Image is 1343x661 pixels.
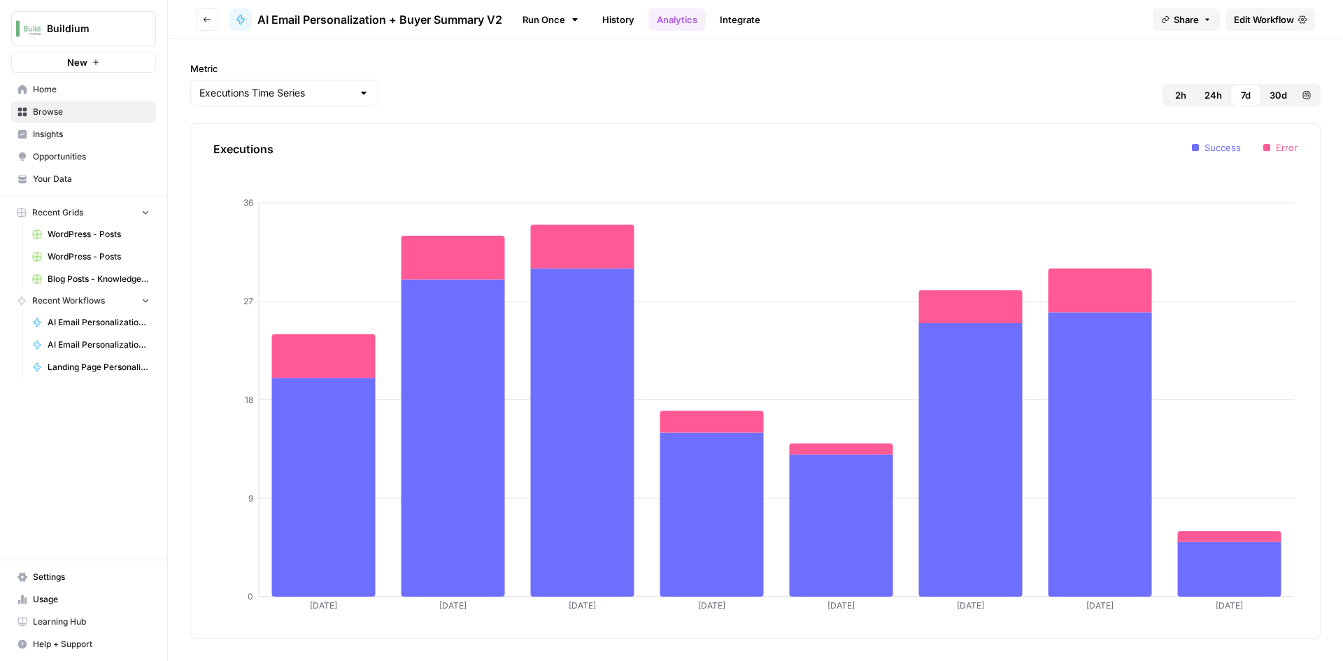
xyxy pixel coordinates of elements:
[26,223,156,246] a: WordPress - Posts
[67,55,87,69] span: New
[11,52,156,73] button: New
[48,361,150,374] span: Landing Page Personalization Test
[11,633,156,655] button: Help + Support
[33,128,150,141] span: Insights
[11,11,156,46] button: Workspace: Buildium
[245,395,253,405] tspan: 18
[33,638,150,651] span: Help + Support
[594,8,643,31] a: History
[1205,88,1222,102] span: 24h
[1270,88,1287,102] span: 30d
[1174,13,1199,27] span: Share
[26,246,156,268] a: WordPress - Posts
[11,78,156,101] a: Home
[1153,8,1220,31] button: Share
[957,600,984,611] tspan: [DATE]
[190,62,378,76] label: Metric
[26,311,156,334] a: AI Email Personalization + Buyer Summary2
[48,316,150,329] span: AI Email Personalization + Buyer Summary2
[1192,141,1241,155] li: Success
[11,611,156,633] a: Learning Hub
[1086,600,1114,611] tspan: [DATE]
[11,290,156,311] button: Recent Workflows
[48,250,150,263] span: WordPress - Posts
[1261,84,1295,106] button: 30d
[827,600,855,611] tspan: [DATE]
[569,600,596,611] tspan: [DATE]
[1234,13,1294,27] span: Edit Workflow
[16,16,41,41] img: Buildium Logo
[26,268,156,290] a: Blog Posts - Knowledge Base.csv
[11,145,156,168] a: Opportunities
[248,591,253,602] tspan: 0
[1165,84,1196,106] button: 2h
[711,8,769,31] a: Integrate
[48,339,150,351] span: AI Email Personalization + Buyer Summary
[698,600,725,611] tspan: [DATE]
[11,101,156,123] a: Browse
[26,334,156,356] a: AI Email Personalization + Buyer Summary
[310,600,337,611] tspan: [DATE]
[1225,8,1315,31] a: Edit Workflow
[648,8,706,31] a: Analytics
[11,202,156,223] button: Recent Grids
[11,168,156,190] a: Your Data
[11,566,156,588] a: Settings
[1196,84,1230,106] button: 24h
[513,8,588,31] a: Run Once
[32,294,105,307] span: Recent Workflows
[47,22,132,36] span: Buildium
[33,593,150,606] span: Usage
[33,83,150,96] span: Home
[1241,88,1251,102] span: 7d
[33,571,150,583] span: Settings
[1175,88,1186,102] span: 2h
[11,588,156,611] a: Usage
[439,600,467,611] tspan: [DATE]
[26,356,156,378] a: Landing Page Personalization Test
[257,11,502,28] span: AI Email Personalization + Buyer Summary V2
[1263,141,1298,155] li: Error
[32,206,83,219] span: Recent Grids
[199,86,353,100] input: Executions Time Series
[229,8,502,31] a: AI Email Personalization + Buyer Summary V2
[33,150,150,163] span: Opportunities
[33,173,150,185] span: Your Data
[248,493,253,504] tspan: 9
[48,228,150,241] span: WordPress - Posts
[1216,600,1243,611] tspan: [DATE]
[48,273,150,285] span: Blog Posts - Knowledge Base.csv
[243,296,253,306] tspan: 27
[33,106,150,118] span: Browse
[11,123,156,145] a: Insights
[243,197,253,208] tspan: 36
[33,616,150,628] span: Learning Hub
